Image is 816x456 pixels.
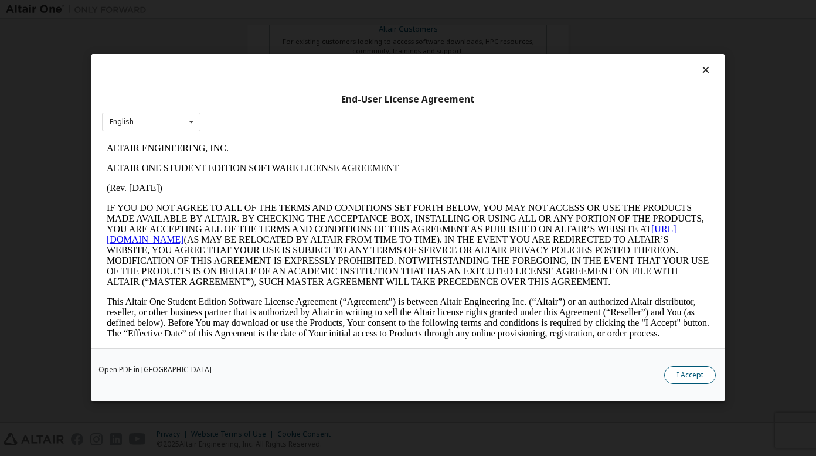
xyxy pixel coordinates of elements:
p: ALTAIR ENGINEERING, INC. [5,5,607,15]
p: IF YOU DO NOT AGREE TO ALL OF THE TERMS AND CONDITIONS SET FORTH BELOW, YOU MAY NOT ACCESS OR USE... [5,64,607,149]
div: End-User License Agreement [102,94,714,106]
div: English [110,118,134,125]
p: (Rev. [DATE]) [5,45,607,55]
a: Open PDF in [GEOGRAPHIC_DATA] [98,367,212,374]
p: This Altair One Student Edition Software License Agreement (“Agreement”) is between Altair Engine... [5,158,607,200]
button: I Accept [664,367,716,384]
p: ALTAIR ONE STUDENT EDITION SOFTWARE LICENSE AGREEMENT [5,25,607,35]
a: [URL][DOMAIN_NAME] [5,86,574,106]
